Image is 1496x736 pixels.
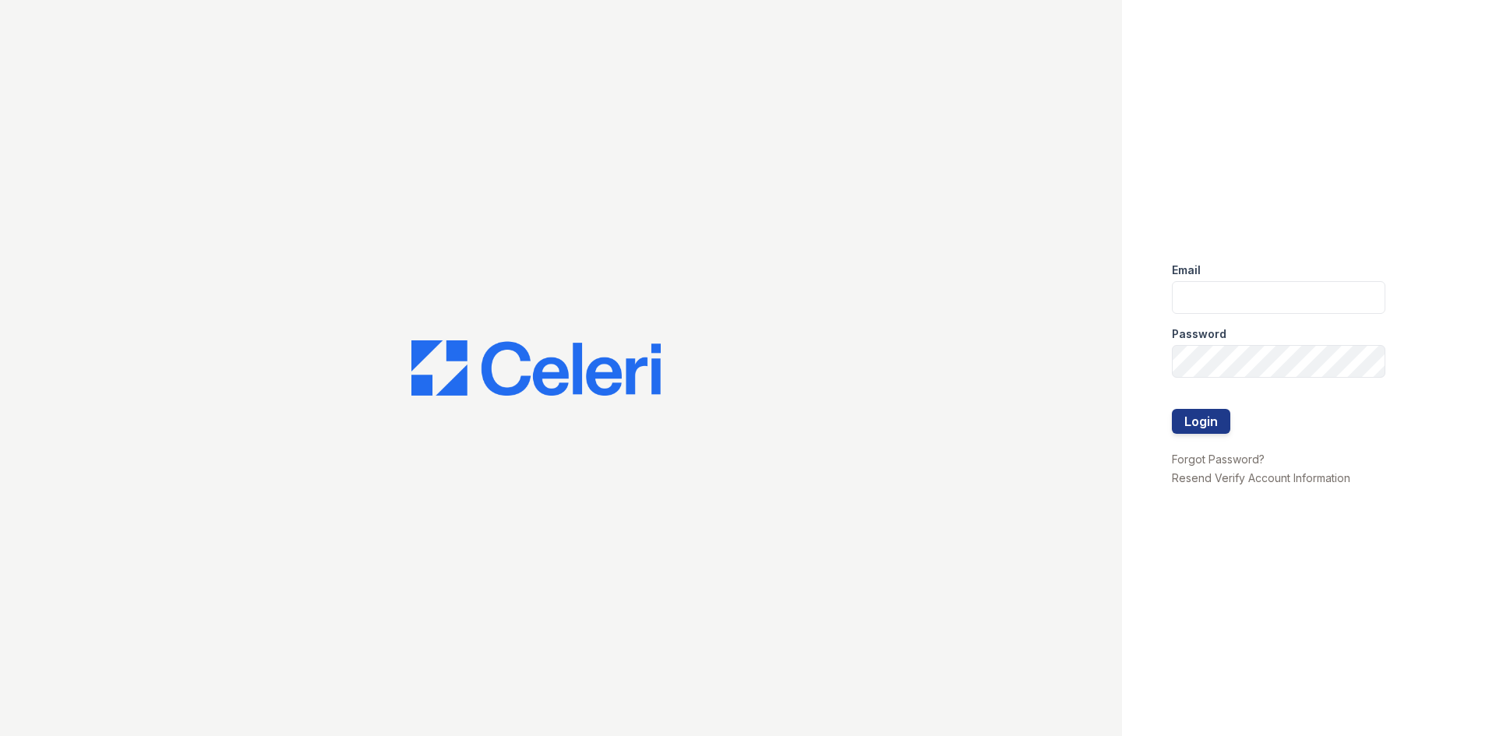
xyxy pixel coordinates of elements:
[1172,453,1265,466] a: Forgot Password?
[411,340,661,396] img: CE_Logo_Blue-a8612792a0a2168367f1c8372b55b34899dd931a85d93a1a3d3e32e68fde9ad4.png
[1172,326,1226,342] label: Password
[1172,409,1230,434] button: Login
[1172,262,1201,278] label: Email
[1172,471,1350,484] a: Resend Verify Account Information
